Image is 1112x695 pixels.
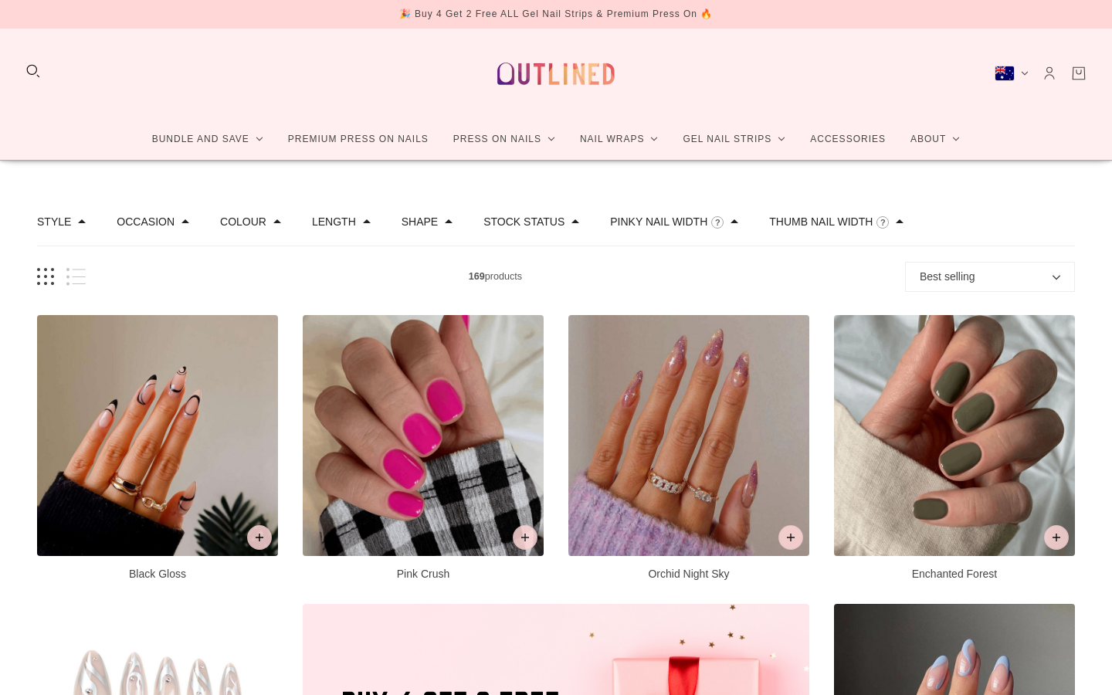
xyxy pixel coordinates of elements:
b: 169 [469,271,485,282]
p: Pink Crush [303,566,544,582]
span: products [86,269,905,285]
button: Best selling [905,262,1075,292]
button: Filter by Shape [402,216,438,227]
button: Australia [995,66,1029,81]
button: Filter by Occasion [117,216,175,227]
a: Outlined [488,41,624,107]
a: Cart [1070,65,1087,82]
a: Premium Press On Nails [276,119,441,160]
a: Gel Nail Strips [670,119,798,160]
button: Filter by Thumb Nail Width [769,216,873,227]
button: Add to cart [513,525,537,550]
a: Accessories [798,119,898,160]
a: Bundle and Save [140,119,276,160]
p: Black Gloss [37,566,278,582]
a: About [898,119,972,160]
div: 🎉 Buy 4 Get 2 Free ALL Gel Nail Strips & Premium Press On 🔥 [399,6,714,22]
a: Black Gloss [37,315,278,579]
button: Add to cart [247,525,272,550]
button: Filter by Length [312,216,356,227]
button: List view [66,268,86,286]
a: Pink Crush [303,315,544,579]
a: Press On Nails [441,119,568,160]
button: Search [25,63,42,80]
a: Account [1041,65,1058,82]
img: Pink Crush-Press on Manicure-Outlined [303,315,544,556]
button: Filter by Colour [220,216,266,227]
button: Grid view [37,268,54,286]
a: Orchid Night Sky [568,315,809,579]
button: Add to cart [1044,525,1069,550]
a: Enchanted Forest [834,315,1075,579]
button: Filter by Style [37,216,71,227]
img: Enchanted Forest-Press on Manicure-Outlined [834,315,1075,556]
a: Nail Wraps [568,119,671,160]
p: Enchanted Forest [834,566,1075,582]
button: Filter by Pinky Nail Width [610,216,707,227]
button: Filter by Stock status [483,216,564,227]
button: Add to cart [778,525,803,550]
p: Orchid Night Sky [568,566,809,582]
